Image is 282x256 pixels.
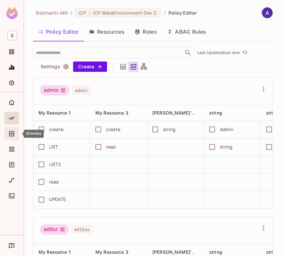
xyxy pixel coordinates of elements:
[152,110,246,116] span: [PERSON_NAME]'S UPDATED RESOURCE 1
[242,50,248,56] span: refresh
[79,10,86,16] span: ICP
[6,7,18,19] img: SReyMgAAAABJRU5ErkJggg==
[72,86,90,95] span: admin
[5,45,19,58] div: Projects
[95,110,128,116] span: My Resource 3
[7,31,17,40] span: S
[38,249,70,255] span: My Resource 1
[95,249,128,255] span: My Resource 3
[152,249,246,255] span: [PERSON_NAME]'S UPDATED RESOURCE 1
[266,110,279,116] span: string
[168,10,197,16] span: Policy Editor
[262,7,273,18] img: ASHISH SANDEY
[38,110,70,116] span: My Resource 1
[5,96,19,109] div: Home
[5,76,19,89] div: Settings
[40,85,70,95] div: admin
[163,126,175,133] div: string
[106,126,120,133] div: create
[220,143,232,150] div: string
[49,143,58,150] div: LIST
[33,24,84,40] button: Policy Editor
[93,10,152,16] span: ICP-BaseEnvironment-Dev
[162,24,211,40] button: ABAC Rules
[38,61,70,72] button: Settings
[70,10,72,16] li: /
[88,10,91,16] span: :
[209,249,222,255] span: string
[5,143,19,156] div: Elements
[84,24,130,40] button: Resources
[130,24,162,40] button: Roles
[164,10,166,16] li: /
[5,61,19,74] div: Monitoring
[71,225,92,234] span: editor
[49,126,63,133] div: create
[209,110,222,116] span: string
[266,249,279,255] span: string
[49,196,66,203] div: UPDATE
[5,239,19,252] div: Help & Updates
[240,49,249,57] span: Click to refresh data
[5,189,19,202] div: Connect
[24,130,44,138] div: Directory
[220,126,233,133] div: Admin
[73,61,107,72] button: Create
[197,50,240,55] p: Last Updated just now
[241,49,249,57] button: refresh
[106,143,116,150] div: read
[36,10,68,16] span: the active workspace
[5,174,19,187] div: URL Mapping
[5,112,19,125] div: Policy
[40,224,69,235] div: editor
[49,161,61,168] div: LIST2
[5,28,19,43] div: Workspace: Siddharth-485
[5,127,19,140] div: Directory
[5,158,19,171] div: Audit Log
[183,48,192,57] button: Open
[49,178,59,185] div: read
